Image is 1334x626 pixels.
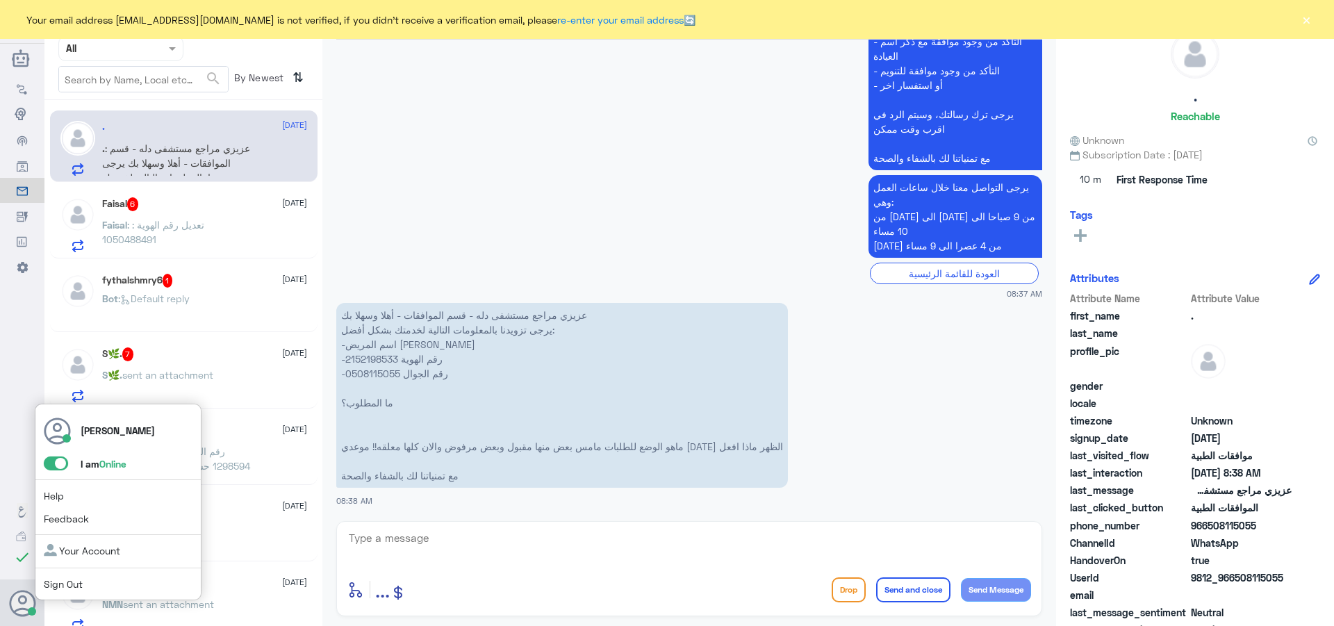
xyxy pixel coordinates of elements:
span: [DATE] [282,423,307,436]
span: Your email address [EMAIL_ADDRESS][DOMAIN_NAME] is not verified, if you didn't receive a verifica... [26,13,695,27]
span: UserId [1070,570,1188,585]
span: S🌿. [102,369,122,381]
img: defaultAdmin.png [60,274,95,308]
span: Attribute Name [1070,291,1188,306]
button: Send and close [876,577,950,602]
span: ChannelId [1070,536,1188,550]
p: 30/9/2025, 8:38 AM [336,303,788,488]
span: signup_date [1070,431,1188,445]
h6: Reachable [1171,110,1220,122]
span: NMN [102,598,123,610]
span: 966508115055 [1191,518,1292,533]
span: 2 [1191,536,1292,550]
span: : تعديل رقم الهوية : 1050488491 [102,219,204,245]
a: Help [44,490,64,502]
span: last_visited_flow [1070,448,1188,463]
span: Unknown [1191,413,1292,428]
span: [DATE] [282,197,307,209]
p: 30/9/2025, 8:37 AM [868,175,1042,258]
span: phone_number [1070,518,1188,533]
span: Online [99,458,126,470]
span: 08:38 AM [336,496,372,505]
span: Subscription Date : [DATE] [1070,147,1320,162]
span: : رقم الملف 1298594 حساس الكر لايعمل مع اني وضعت على ذراعي وهو جديد. [102,445,250,486]
span: 9812_966508115055 [1191,570,1292,585]
span: : عزيزي مراجع مستشفى دله - قسم الموافقات - أهلا وسهلا بك يرجى تزويدنا بالمعلومات التالية لخدمتك ب... [102,142,258,300]
img: defaultAdmin.png [1171,31,1219,78]
h5: . [1194,89,1197,105]
span: last_message_sentiment [1070,605,1188,620]
span: null [1191,588,1292,602]
h5: Faisal [102,197,139,211]
div: العودة للقائمة الرئيسية [870,263,1039,284]
span: I am [81,458,126,470]
a: Your Account [44,545,120,557]
a: Sign Out [44,578,83,590]
p: [PERSON_NAME] [81,423,155,438]
button: Drop [832,577,866,602]
span: الموافقات الطبية [1191,500,1292,515]
span: 2025-09-29T15:44:57.843Z [1191,431,1292,445]
h6: Attributes [1070,272,1119,284]
span: [DATE] [282,119,307,131]
span: By Newest [229,66,287,94]
span: Unknown [1070,133,1124,147]
img: defaultAdmin.png [60,121,95,156]
span: [DATE] [282,347,307,359]
span: last_interaction [1070,466,1188,480]
span: 08:37 AM [1007,288,1042,299]
span: last_clicked_button [1070,500,1188,515]
span: . [102,142,105,154]
button: search [205,67,222,90]
i: ⇅ [293,66,304,89]
h6: Tags [1070,208,1093,221]
span: gender [1070,379,1188,393]
span: profile_pic [1070,344,1188,376]
button: × [1299,13,1313,26]
span: [DATE] [282,576,307,588]
span: null [1191,396,1292,411]
span: . [1191,308,1292,323]
span: null [1191,379,1292,393]
i: check [14,549,31,566]
h5: . [102,121,105,133]
h5: S🌿. [102,347,134,361]
span: 6 [127,197,139,211]
span: timezone [1070,413,1188,428]
span: true [1191,553,1292,568]
span: 2025-09-30T05:38:24.367Z [1191,466,1292,480]
button: ... [375,574,390,605]
input: Search by Name, Local etc… [59,67,228,92]
h5: fythalshmry6 [102,274,173,288]
span: first_name [1070,308,1188,323]
span: : Default reply [118,293,190,304]
a: re-enter your email address [557,14,684,26]
span: sent an attachment [123,598,214,610]
span: last_message [1070,483,1188,497]
span: 7 [122,347,134,361]
span: email [1070,588,1188,602]
span: موافقات الطبية [1191,448,1292,463]
span: Attribute Value [1191,291,1292,306]
span: HandoverOn [1070,553,1188,568]
span: Bot [102,293,118,304]
span: Faisal [102,219,127,231]
span: عزيزي مراجع مستشفى دله - قسم الموافقات - أهلا وسهلا بك يرجى تزويدنا بالمعلومات التالية لخدمتك بشك... [1191,483,1292,497]
span: [DATE] [282,500,307,512]
a: Feedback [44,513,89,525]
span: last_name [1070,326,1188,340]
button: Send Message [961,578,1031,602]
img: defaultAdmin.png [1191,344,1226,379]
span: First Response Time [1117,172,1208,187]
img: defaultAdmin.png [60,197,95,232]
span: 10 m [1070,167,1112,192]
span: 1 [163,274,173,288]
button: Avatar [9,590,35,616]
span: ... [375,577,390,602]
img: defaultAdmin.png [60,347,95,382]
span: search [205,70,222,87]
span: sent an attachment [122,369,213,381]
span: 0 [1191,605,1292,620]
span: locale [1070,396,1188,411]
span: [DATE] [282,273,307,286]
